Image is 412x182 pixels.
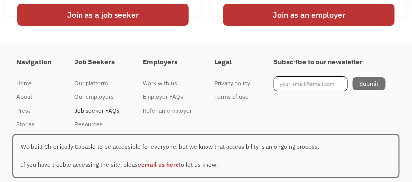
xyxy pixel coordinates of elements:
[143,104,192,118] a: Refer an employer
[143,58,192,67] h4: Employers
[74,77,119,89] div: Our platform
[143,91,192,103] div: Employer FAQs
[16,104,51,118] a: Press
[74,118,119,131] a: Resources
[16,119,51,130] div: Stories
[74,91,119,103] div: Our employers
[215,58,251,67] h4: Legal
[274,58,386,67] h4: Subscribe to our newsletter
[215,90,251,104] a: Terms of use
[223,4,395,26] div: Join as an employer
[353,77,386,90] input: Submit
[141,161,179,168] a: email us here
[215,91,251,103] div: Terms of use
[16,58,51,67] h4: Navigation
[16,118,51,131] a: Stories
[74,104,119,118] a: Job seeker FAQs
[12,134,400,178] p: We built Chronically Capable to be accessible for everyone, but we know that accessibility is an ...
[143,90,192,104] a: Employer FAQs
[16,91,51,103] div: About
[143,105,192,117] div: Refer an employer
[16,105,51,117] div: Press
[143,77,192,89] div: Work with us
[74,58,119,67] h4: Job Seekers
[16,77,51,89] div: Home
[16,76,51,90] a: Home
[215,76,251,90] a: Privacy policy
[274,76,386,91] form: Footer Newsletter
[74,105,119,117] div: Job seeker FAQs
[274,76,348,91] input: your-email@email.com
[143,76,192,90] a: Work with us
[74,90,119,104] a: Our employers
[16,90,51,104] a: About
[74,119,119,130] div: Resources
[74,76,119,90] a: Our platform
[215,77,251,89] div: Privacy policy
[17,4,189,26] div: Join as a job seeker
